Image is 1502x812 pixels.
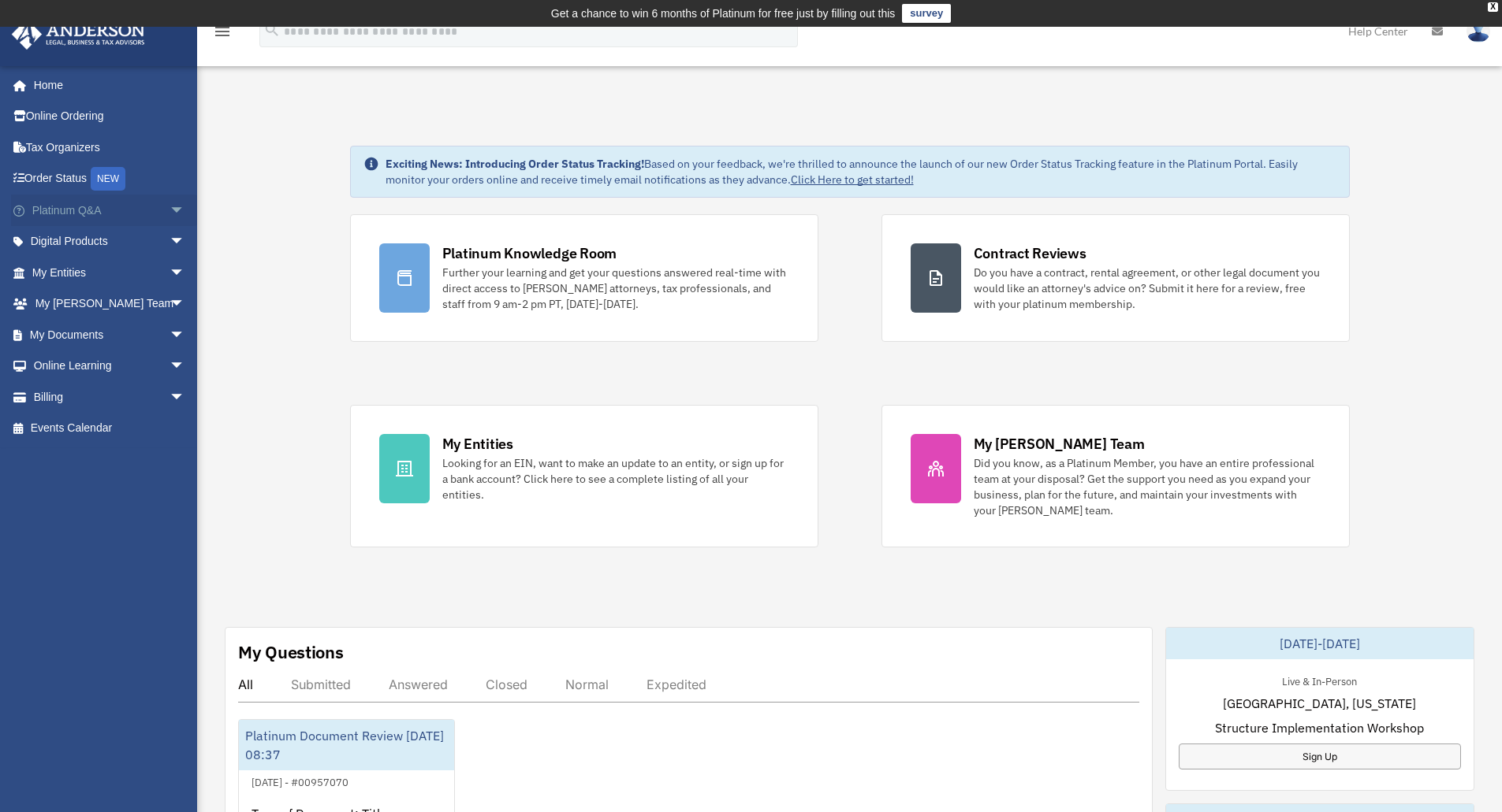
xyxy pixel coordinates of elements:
[238,677,253,692] div: All
[442,434,513,454] div: My Entities
[170,226,201,258] span: arrow_drop_down
[486,677,527,692] div: Closed
[389,677,448,692] div: Answered
[551,4,896,23] div: Get a chance to win 6 months of Platinum for free just by filling out this
[1467,20,1490,43] img: User Pic
[386,156,1336,187] div: Based on your feedback, we're thrilled to announce the launch of our new Order Status Tracking fe...
[647,677,706,692] div: Expedited
[974,434,1145,454] div: My [PERSON_NAME] Team
[91,167,125,191] div: NEW
[1215,718,1424,737] span: Structure Implementation Workshop
[11,319,209,350] a: My Documentsarrow_drop_down
[442,455,789,502] div: Looking for an EIN, want to make an update to an entity, or sign up for a bank account? Click her...
[1269,672,1370,688] div: Live & In-Person
[239,720,454,770] div: Platinum Document Review [DATE] 08:37
[170,350,201,383] span: arrow_drop_down
[974,243,1086,263] div: Contract Reviews
[11,413,209,444] a: Events Calendar
[11,163,209,195] a: Order StatusNEW
[170,288,201,321] span: arrow_drop_down
[881,405,1350,547] a: My [PERSON_NAME] Team Did you know, as a Platinum Member, you have an entire professional team at...
[238,640,344,664] div: My Questions
[213,22,232,41] i: menu
[11,101,209,132] a: Online Ordering
[170,195,201,227] span: arrow_drop_down
[213,28,232,41] a: menu
[1179,743,1461,769] a: Sign Up
[7,19,150,50] img: Anderson Advisors Platinum Portal
[791,172,914,187] a: Click Here to get started!
[239,773,361,789] div: [DATE] - #00957070
[170,381,201,413] span: arrow_drop_down
[263,21,281,39] i: search
[170,257,201,289] span: arrow_drop_down
[974,265,1321,312] div: Do you have a contract, rental agreement, or other legal document you would like an attorney's ad...
[350,405,818,547] a: My Entities Looking for an EIN, want to make an update to an entity, or sign up for a bank accoun...
[291,677,351,692] div: Submitted
[974,455,1321,518] div: Did you know, as a Platinum Member, you have an entire professional team at your disposal? Get th...
[565,677,609,692] div: Normal
[11,132,209,163] a: Tax Organizers
[11,350,209,382] a: Online Learningarrow_drop_down
[1223,694,1416,713] span: [GEOGRAPHIC_DATA], [US_STATE]
[442,265,789,312] div: Further your learning and get your questions answered real-time with direct access to [PERSON_NAM...
[11,69,201,101] a: Home
[11,195,209,226] a: Platinum Q&Aarrow_drop_down
[442,243,617,263] div: Platinum Knowledge Room
[11,257,209,288] a: My Entitiesarrow_drop_down
[170,319,201,351] span: arrow_drop_down
[881,214,1350,342] a: Contract Reviews Do you have a contract, rental agreement, or other legal document you would like...
[11,381,209,413] a: Billingarrow_drop_down
[902,4,951,23] a: survey
[1166,628,1474,659] div: [DATE]-[DATE]
[11,288,209,320] a: My [PERSON_NAME] Teamarrow_drop_down
[386,157,644,171] strong: Exciting News: Introducing Order Status Tracking!
[11,226,209,258] a: Digital Productsarrow_drop_down
[1488,2,1498,12] div: close
[350,214,818,342] a: Platinum Knowledge Room Further your learning and get your questions answered real-time with dire...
